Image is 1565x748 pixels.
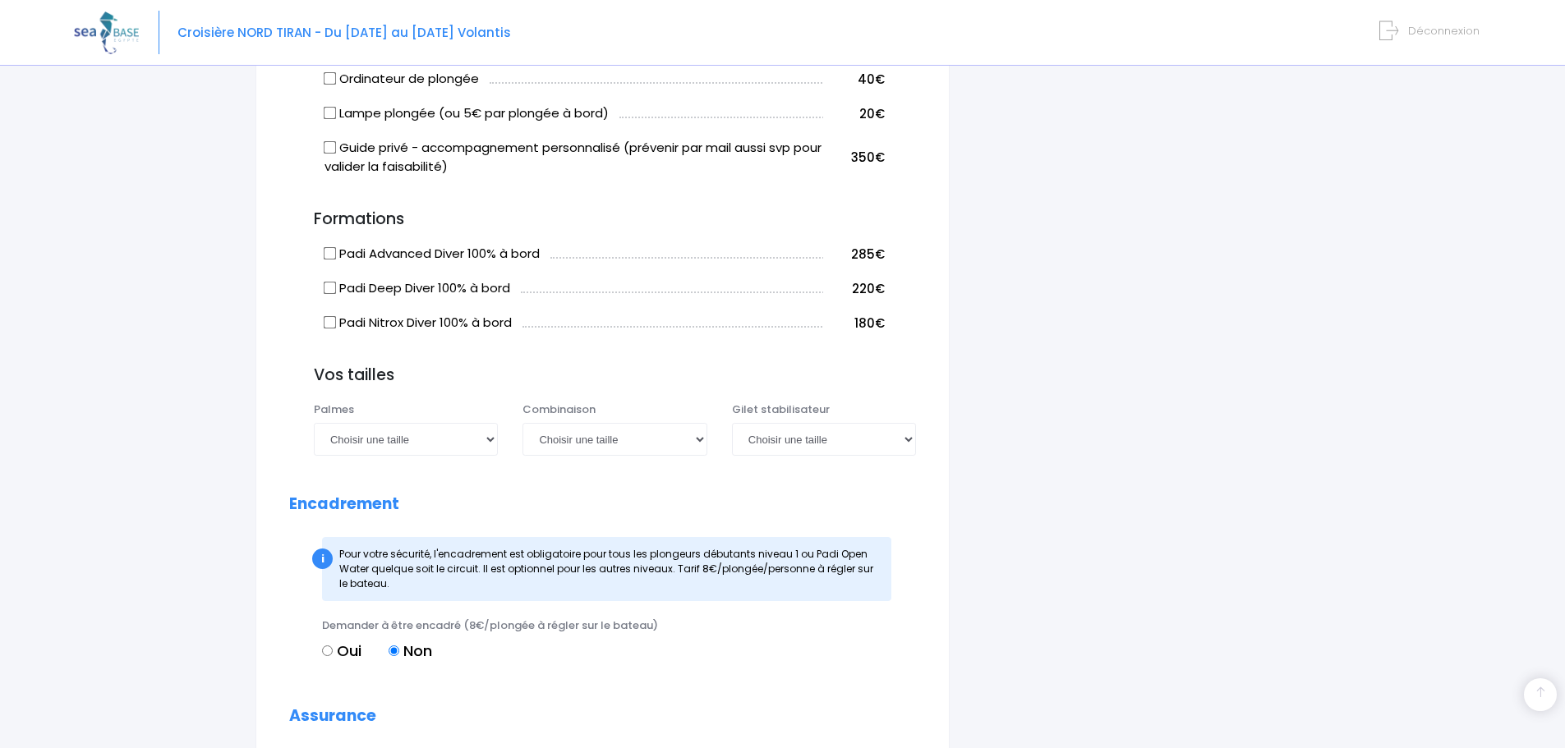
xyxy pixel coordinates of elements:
[322,640,361,662] label: Oui
[314,366,916,385] h3: Vos tailles
[851,246,885,263] span: 285€
[325,279,510,298] label: Padi Deep Diver 100% à bord
[852,280,885,297] span: 220€
[322,645,333,656] input: Oui
[389,645,399,656] input: Non
[325,70,479,89] label: Ordinateur de plongée
[289,707,916,726] h2: Assurance
[858,71,885,88] span: 40€
[324,282,337,295] input: Padi Deep Diver 100% à bord
[522,402,596,418] label: Combinaison
[324,247,337,260] input: Padi Advanced Diver 100% à bord
[177,24,511,41] span: Croisière NORD TIRAN - Du [DATE] au [DATE] Volantis
[325,139,823,176] label: Guide privé - accompagnement personnalisé (prévenir par mail aussi svp pour valider la faisabilité)
[314,402,354,418] label: Palmes
[324,72,337,85] input: Ordinateur de plongée
[325,104,609,123] label: Lampe plongée (ou 5€ par plongée à bord)
[732,402,830,418] label: Gilet stabilisateur
[1408,23,1480,39] span: Déconnexion
[851,149,885,166] span: 350€
[324,107,337,120] input: Lampe plongée (ou 5€ par plongée à bord)
[289,495,916,514] h2: Encadrement
[322,617,658,633] span: Demander à être encadré (8€/plongée à régler sur le bateau)
[854,314,885,332] span: 180€
[389,640,432,662] label: Non
[324,141,337,154] input: Guide privé - accompagnement personnalisé (prévenir par mail aussi svp pour valider la faisabilité)
[325,245,540,264] label: Padi Advanced Diver 100% à bord
[859,105,885,122] span: 20€
[324,316,337,329] input: Padi Nitrox Diver 100% à bord
[312,548,333,569] div: i
[339,547,873,590] span: Pour votre sécurité, l'encadrement est obligatoire pour tous les plongeurs débutants niveau 1 ou ...
[289,210,916,229] h3: Formations
[325,314,512,333] label: Padi Nitrox Diver 100% à bord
